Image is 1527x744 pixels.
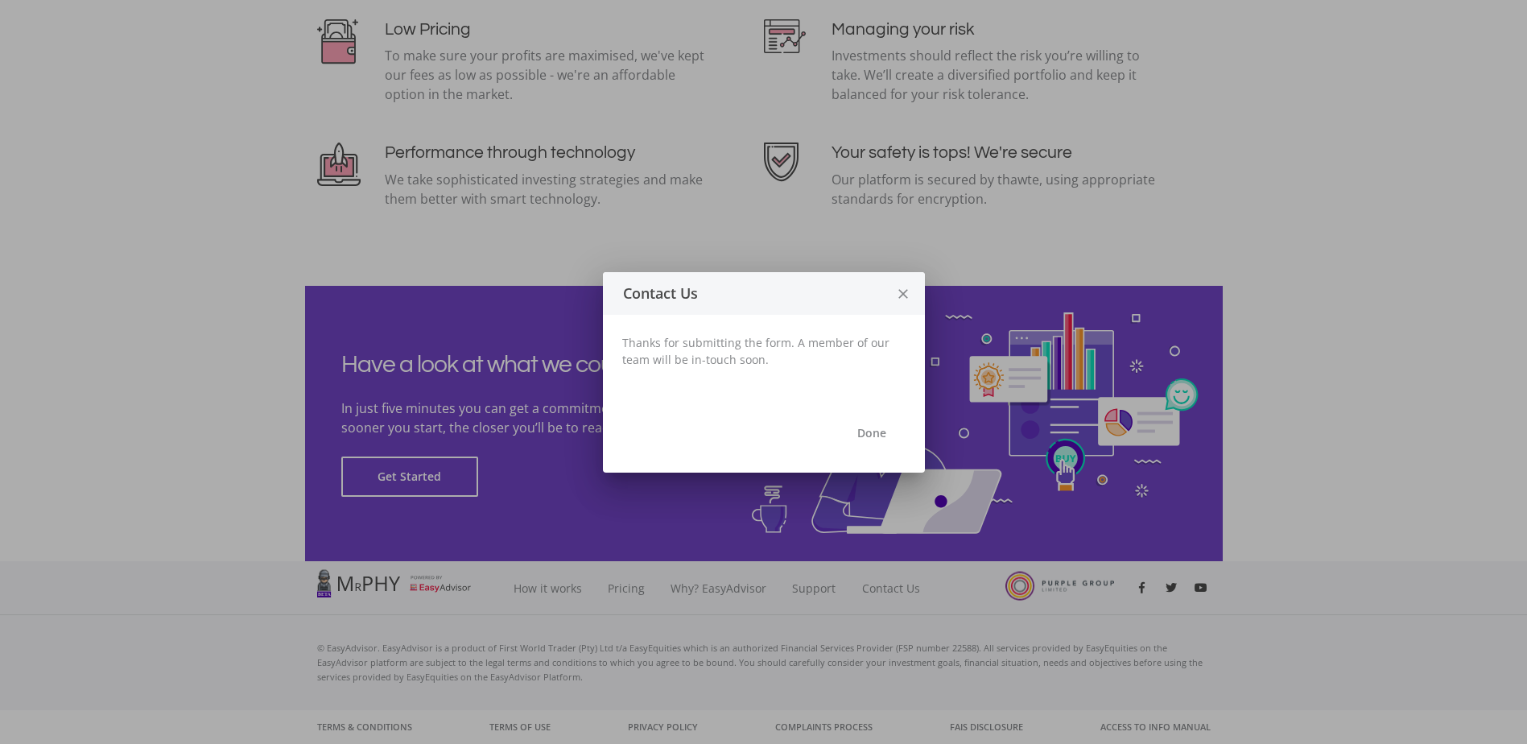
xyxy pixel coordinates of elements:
[622,334,906,368] p: Thanks for submitting the form. A member of our team will be in-touch soon.
[895,273,911,316] i: close
[603,272,925,473] ee-modal: Contact Us
[882,272,925,315] button: close
[838,413,906,453] button: Done
[603,282,882,304] div: Contact Us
